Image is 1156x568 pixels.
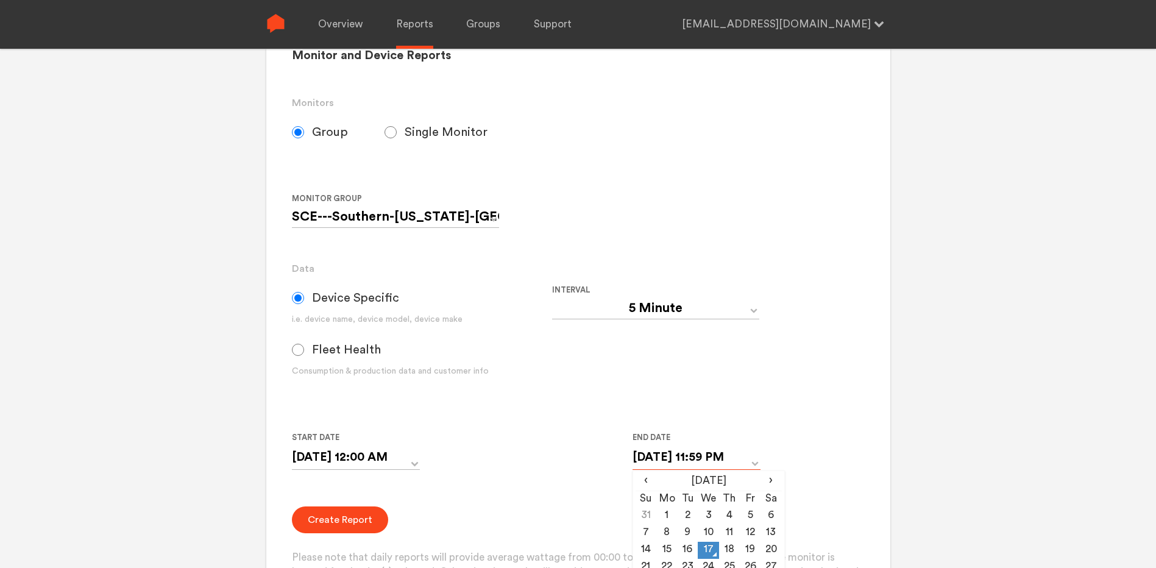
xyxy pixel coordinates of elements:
[656,525,677,542] td: 8
[656,474,761,491] th: [DATE]
[636,542,656,559] td: 14
[385,126,397,138] input: Single Monitor
[552,283,803,297] label: Interval
[292,191,503,206] label: Monitor Group
[719,508,740,525] td: 4
[698,542,718,559] td: 17
[719,525,740,542] td: 11
[292,365,552,378] div: Consumption & production data and customer info
[312,125,348,140] span: Group
[761,474,781,488] span: ›
[312,291,399,305] span: Device Specific
[405,125,488,140] span: Single Monitor
[761,542,781,559] td: 20
[677,491,698,508] th: Tu
[740,491,761,508] th: Fr
[698,491,718,508] th: We
[761,491,781,508] th: Sa
[266,14,285,33] img: Sense Logo
[636,491,656,508] th: Su
[740,508,761,525] td: 5
[740,542,761,559] td: 19
[740,525,761,542] td: 12
[292,313,552,326] div: i.e. device name, device model, device make
[719,542,740,559] td: 18
[761,525,781,542] td: 13
[677,542,698,559] td: 16
[636,474,656,488] span: ‹
[656,542,677,559] td: 15
[698,508,718,525] td: 3
[719,491,740,508] th: Th
[292,48,864,63] h2: Monitor and Device Reports
[677,525,698,542] td: 9
[761,508,781,525] td: 6
[633,430,751,445] label: End Date
[292,430,410,445] label: Start Date
[292,126,304,138] input: Group
[292,344,304,356] input: Fleet Health
[656,491,677,508] th: Mo
[312,343,381,357] span: Fleet Health
[292,506,388,533] button: Create Report
[677,508,698,525] td: 2
[292,292,304,304] input: Device Specific
[636,525,656,542] td: 7
[292,261,864,276] h3: Data
[656,508,677,525] td: 1
[698,525,718,542] td: 10
[636,508,656,525] td: 31
[292,96,864,110] h3: Monitors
